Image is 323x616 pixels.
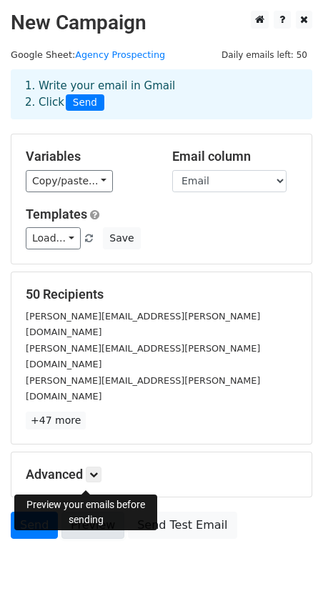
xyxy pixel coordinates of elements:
small: [PERSON_NAME][EMAIL_ADDRESS][PERSON_NAME][DOMAIN_NAME] [26,311,260,338]
a: Daily emails left: 50 [217,49,312,60]
a: Send [11,512,58,539]
h5: Email column [172,149,297,164]
h5: 50 Recipients [26,287,297,302]
small: [PERSON_NAME][EMAIL_ADDRESS][PERSON_NAME][DOMAIN_NAME] [26,375,260,402]
span: Send [66,94,104,111]
button: Save [103,227,140,249]
h5: Variables [26,149,151,164]
a: Templates [26,207,87,222]
small: Google Sheet: [11,49,165,60]
h2: New Campaign [11,11,312,35]
small: [PERSON_NAME][EMAIL_ADDRESS][PERSON_NAME][DOMAIN_NAME] [26,343,260,370]
a: Agency Prospecting [75,49,165,60]
a: Send Test Email [128,512,237,539]
div: 1. Write your email in Gmail 2. Click [14,78,309,111]
a: Load... [26,227,81,249]
iframe: Chat Widget [252,547,323,616]
h5: Advanced [26,467,297,482]
span: Daily emails left: 50 [217,47,312,63]
a: +47 more [26,412,86,429]
a: Copy/paste... [26,170,113,192]
div: Preview your emails before sending [14,495,157,530]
